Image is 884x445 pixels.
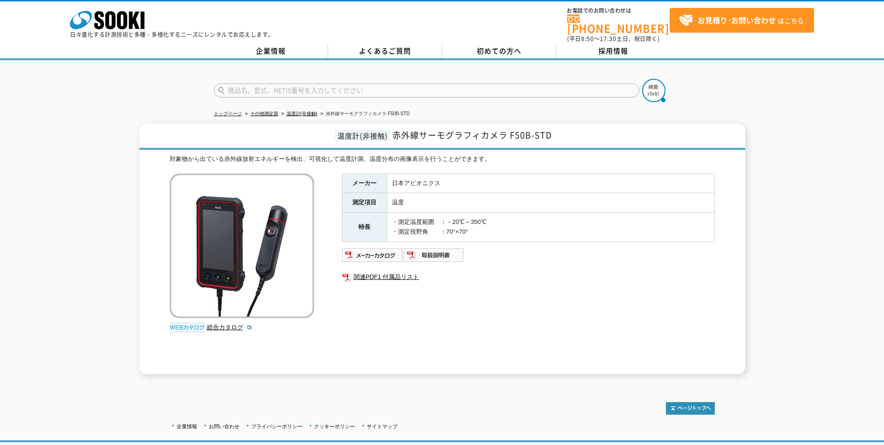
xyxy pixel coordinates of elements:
[314,424,355,429] a: クッキーポリシー
[477,46,521,56] span: 初めての方へ
[567,35,659,43] span: (平日 ～ 土日、祝日除く)
[342,174,387,193] th: メーカー
[442,44,556,58] a: 初めての方へ
[209,424,240,429] a: お問い合わせ
[342,271,715,283] a: 関連PDF1 付属品リスト
[214,83,639,97] input: 商品名、型式、NETIS番号を入力してください
[367,424,397,429] a: サイトマップ
[387,174,714,193] td: 日本アビオニクス
[600,35,617,43] span: 17:30
[177,424,197,429] a: 企業情報
[319,109,410,119] li: 赤外線サーモグラフィカメラ F50B-STD
[342,248,403,263] img: メーカーカタログ
[403,254,464,261] a: 取扱説明書
[214,111,242,116] a: トップページ
[335,130,390,141] span: 温度計(非接触)
[392,129,552,141] span: 赤外線サーモグラフィカメラ F50B-STD
[666,402,715,415] img: トップページへ
[328,44,442,58] a: よくあるご質問
[342,254,403,261] a: メーカーカタログ
[342,193,387,213] th: 測定項目
[250,111,278,116] a: その他測定器
[642,79,665,102] img: btn_search.png
[567,14,670,34] a: [PHONE_NUMBER]
[567,8,670,14] span: お電話でのお問い合わせは
[170,174,314,318] img: 赤外線サーモグラフィカメラ F50B-STD
[170,323,205,332] img: webカタログ
[170,154,715,164] div: 対象物から出ている赤外線放射エネルギーを検出、可視化して温度計測、温度分布の画像表示を行うことができます。
[342,213,387,242] th: 特長
[581,35,594,43] span: 8:50
[251,424,302,429] a: プライバシーポリシー
[70,32,274,37] p: 日々進化する計測技術と多種・多様化するニーズにレンタルでお応えします。
[207,324,253,331] a: 総合カタログ
[387,213,714,242] td: ・測定温度範囲 ：－20℃～350℃ ・測定視野角 ：70°×70°
[387,193,714,213] td: 温度
[556,44,671,58] a: 採用情報
[214,44,328,58] a: 企業情報
[670,8,814,33] a: お見積り･お問い合わせはこちら
[679,14,804,28] span: はこちら
[403,248,464,263] img: 取扱説明書
[287,111,318,116] a: 温度計(非接触)
[698,14,776,26] strong: お見積り･お問い合わせ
